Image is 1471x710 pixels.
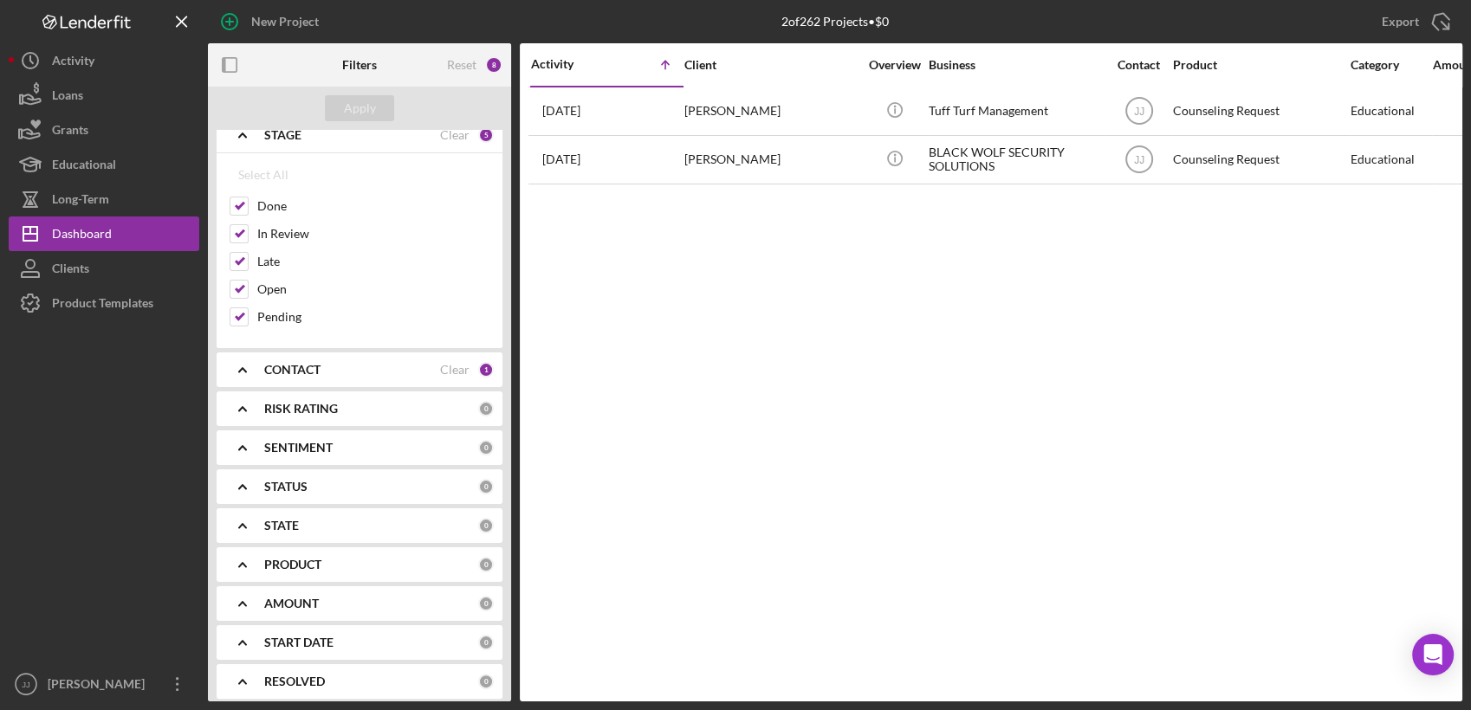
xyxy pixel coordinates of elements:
[1134,154,1144,166] text: JJ
[342,58,377,72] b: Filters
[440,128,470,142] div: Clear
[264,558,321,571] b: PRODUCT
[1364,4,1462,39] button: Export
[257,253,489,270] label: Late
[1351,88,1431,134] div: Educational
[1351,58,1431,72] div: Category
[264,128,301,142] b: STAGE
[9,216,199,251] button: Dashboard
[1412,634,1454,675] div: Open Intercom Messenger
[52,78,83,117] div: Loans
[542,152,580,166] time: 2025-03-21 19:57
[1173,58,1346,72] div: Product
[257,281,489,298] label: Open
[9,667,199,701] button: JJ[PERSON_NAME]
[1134,106,1144,118] text: JJ
[251,4,319,39] div: New Project
[230,158,297,192] button: Select All
[684,58,858,72] div: Client
[478,596,494,611] div: 0
[1173,88,1346,134] div: Counseling Request
[478,518,494,533] div: 0
[9,147,199,182] button: Educational
[264,402,338,416] b: RISK RATING
[257,197,489,215] label: Done
[781,15,889,29] div: 2 of 262 Projects • $0
[264,674,325,688] b: RESOLVED
[9,78,199,113] button: Loans
[208,4,336,39] button: New Project
[43,667,156,706] div: [PERSON_NAME]
[478,127,494,143] div: 5
[684,137,858,183] div: [PERSON_NAME]
[257,225,489,242] label: In Review
[52,147,116,186] div: Educational
[447,58,476,72] div: Reset
[325,95,394,121] button: Apply
[929,137,1102,183] div: BLACK WOLF SECURITY SOLUTIONS
[9,43,199,78] button: Activity
[478,479,494,494] div: 0
[440,363,470,377] div: Clear
[1173,137,1346,183] div: Counseling Request
[52,286,153,325] div: Product Templates
[264,597,319,610] b: AMOUNT
[9,286,199,320] button: Product Templates
[9,251,199,286] button: Clients
[478,362,494,378] div: 1
[52,182,109,221] div: Long-Term
[264,441,333,455] b: SENTIMENT
[478,401,494,416] div: 0
[52,216,112,255] div: Dashboard
[531,57,607,71] div: Activity
[52,43,94,82] div: Activity
[478,635,494,650] div: 0
[344,95,376,121] div: Apply
[485,56,502,74] div: 8
[478,557,494,572] div: 0
[9,113,199,147] button: Grants
[22,680,30,689] text: JJ
[1382,4,1419,39] div: Export
[929,58,1102,72] div: Business
[862,58,927,72] div: Overview
[238,158,288,192] div: Select All
[1106,58,1171,72] div: Contact
[929,88,1102,134] div: Tuff Turf Management
[264,480,308,494] b: STATUS
[52,113,88,152] div: Grants
[264,636,334,649] b: START DATE
[9,182,199,216] button: Long-Term
[478,674,494,689] div: 0
[478,440,494,455] div: 0
[264,363,321,377] b: CONTACT
[257,308,489,326] label: Pending
[1351,137,1431,183] div: Educational
[542,104,580,118] time: 2025-03-15 13:09
[52,251,89,290] div: Clients
[684,88,858,134] div: [PERSON_NAME]
[264,519,299,532] b: STATE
